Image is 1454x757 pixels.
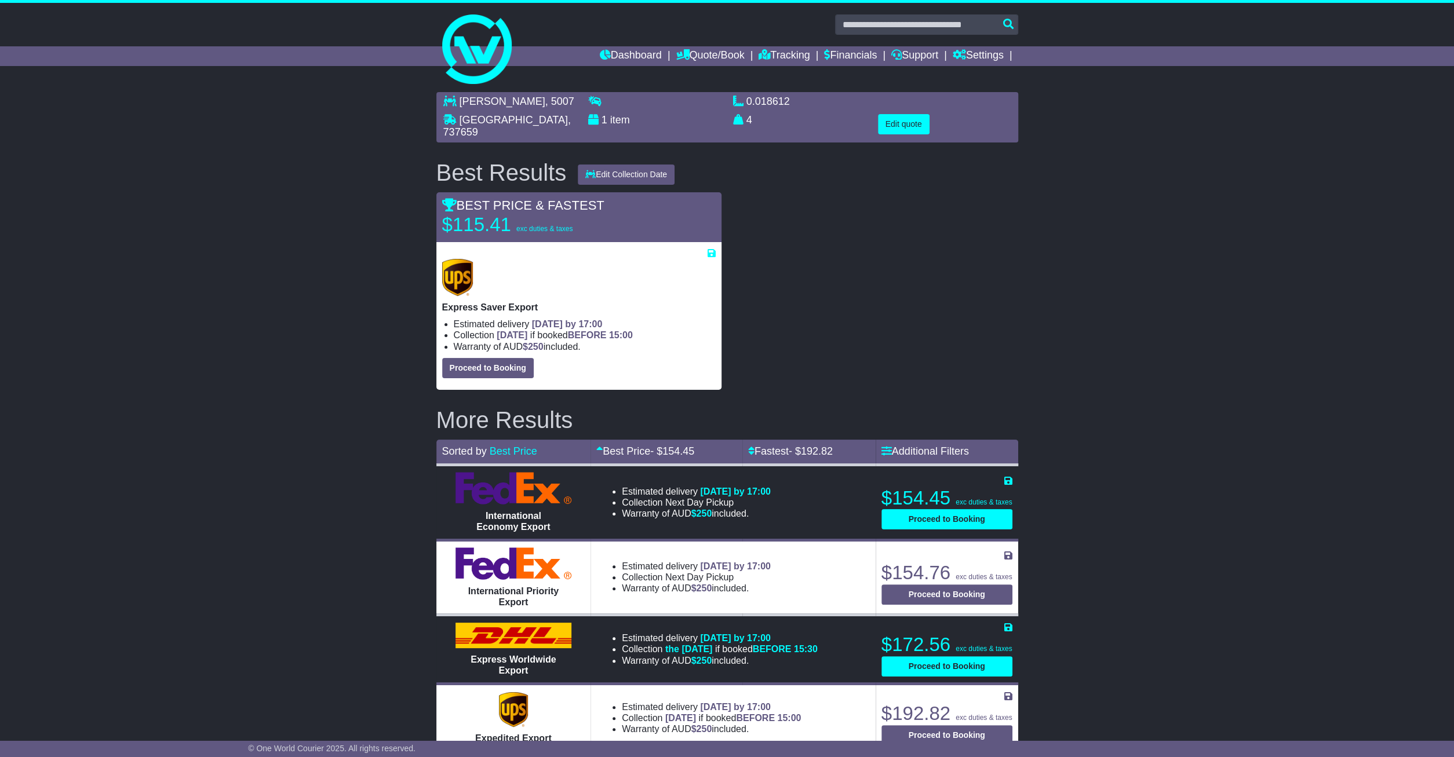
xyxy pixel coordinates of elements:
span: $ [523,342,544,352]
a: Support [891,46,938,66]
span: 15:00 [609,330,633,340]
span: 1 [602,114,607,126]
span: the [DATE] [665,644,712,654]
li: Warranty of AUD included. [622,723,801,734]
li: Estimated delivery [622,561,771,572]
li: Warranty of AUD included. [622,583,771,594]
span: 0.018612 [746,96,790,107]
span: exc duties & taxes [516,225,573,233]
span: if booked [665,713,801,723]
button: Proceed to Booking [442,358,534,378]
a: Best Price- $154.45 [596,445,694,457]
span: 250 [696,583,712,593]
p: $172.56 [881,633,1012,656]
li: Estimated delivery [622,486,771,497]
li: Estimated delivery [622,701,801,712]
span: BEFORE [568,330,607,340]
span: , 5007 [545,96,574,107]
span: [DATE] by 17:00 [700,487,771,496]
li: Collection [622,497,771,508]
a: Additional Filters [881,445,969,457]
span: 250 [696,656,712,665]
button: Edit Collection Date [578,164,675,185]
span: © One World Courier 2025. All rights reserved. [248,744,416,753]
li: Collection [454,330,716,341]
span: - $ [650,445,694,457]
span: 15:30 [794,644,818,654]
li: Estimated delivery [622,632,818,643]
img: FedEx Express: International Priority Export [455,547,571,580]
li: Warranty of AUD included. [454,341,716,352]
li: Collection [622,712,801,723]
span: 250 [528,342,544,352]
span: 250 [696,724,712,734]
li: Estimated delivery [454,319,716,330]
a: Quote/Book [676,46,744,66]
a: Best Price [490,445,537,457]
button: Edit quote [878,114,930,134]
span: [DATE] by 17:00 [532,319,603,329]
span: BEFORE [736,713,775,723]
span: [DATE] by 17:00 [700,561,771,571]
span: 4 [746,114,752,126]
h2: More Results [436,407,1018,433]
span: 192.82 [801,445,833,457]
span: $ [691,509,712,518]
span: BEST PRICE & FASTEST [442,198,604,213]
span: Expedited Export [475,733,552,743]
span: Next Day Pickup [665,572,734,582]
img: UPS (new): Express Saver Export [442,259,473,296]
img: FedEx Express: International Economy Export [455,472,571,504]
a: Tracking [759,46,810,66]
span: exc duties & taxes [956,498,1012,506]
span: exc duties & taxes [956,645,1012,653]
li: Collection [622,643,818,654]
span: exc duties & taxes [956,714,1012,722]
span: $ [691,656,712,665]
span: Express Worldwide Export [471,654,556,675]
img: UPS (new): Expedited Export [499,692,528,727]
span: International Economy Export [476,511,550,532]
span: - $ [789,445,833,457]
span: item [610,114,630,126]
span: [DATE] [497,330,527,340]
a: Settings [953,46,1004,66]
span: [DATE] by 17:00 [700,633,771,643]
li: Collection [622,572,771,583]
p: $154.45 [881,487,1012,510]
span: [DATE] [665,713,696,723]
button: Proceed to Booking [881,509,1012,529]
span: $ [691,724,712,734]
span: BEFORE [753,644,792,654]
li: Warranty of AUD included. [622,508,771,519]
span: exc duties & taxes [956,573,1012,581]
button: Proceed to Booking [881,725,1012,745]
span: International Priority Export [468,586,559,607]
div: Best Results [431,160,573,185]
img: DHL: Express Worldwide Export [455,623,571,648]
span: if booked [497,330,632,340]
p: Express Saver Export [442,302,716,313]
span: 154.45 [662,445,694,457]
span: Sorted by [442,445,487,457]
button: Proceed to Booking [881,656,1012,676]
li: Warranty of AUD included. [622,655,818,666]
a: Fastest- $192.82 [748,445,833,457]
span: , 737659 [443,114,571,138]
span: [DATE] by 17:00 [700,702,771,712]
a: Dashboard [600,46,662,66]
span: [PERSON_NAME] [460,96,545,107]
button: Proceed to Booking [881,584,1012,605]
span: if booked [665,644,818,654]
span: 15:00 [777,713,801,723]
p: $154.76 [881,561,1012,584]
p: $115.41 [442,213,587,236]
p: $192.82 [881,702,1012,725]
a: Financials [824,46,877,66]
span: Next Day Pickup [665,498,734,507]
span: 250 [696,509,712,518]
span: [GEOGRAPHIC_DATA] [460,114,568,126]
span: $ [691,583,712,593]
